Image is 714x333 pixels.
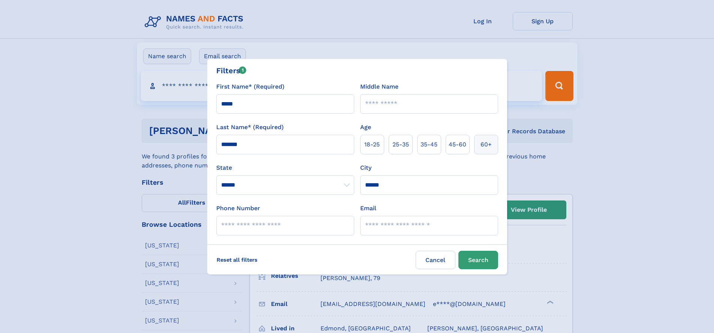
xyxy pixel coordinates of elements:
label: Reset all filters [212,251,262,269]
label: Age [360,123,371,132]
label: Cancel [416,251,455,269]
span: 60+ [480,140,492,149]
span: 18‑25 [364,140,380,149]
label: First Name* (Required) [216,82,284,91]
label: Phone Number [216,204,260,213]
span: 35‑45 [421,140,437,149]
label: Middle Name [360,82,398,91]
label: City [360,163,371,172]
label: Email [360,204,376,213]
label: State [216,163,354,172]
span: 25‑35 [392,140,409,149]
button: Search [458,251,498,269]
span: 45‑60 [449,140,466,149]
div: Filters [216,65,247,76]
label: Last Name* (Required) [216,123,284,132]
